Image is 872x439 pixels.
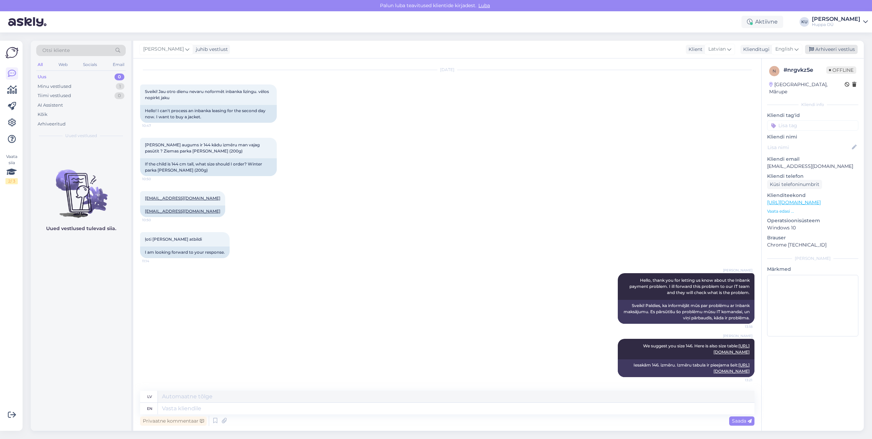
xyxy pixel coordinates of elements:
[38,121,66,128] div: Arhiveeritud
[145,209,220,214] a: [EMAIL_ADDRESS][DOMAIN_NAME]
[38,83,71,90] div: Minu vestlused
[775,45,793,53] span: English
[767,173,858,180] p: Kliendi telefon
[114,74,124,80] div: 0
[65,133,97,139] span: Uued vestlused
[767,266,858,273] p: Märkmed
[723,333,752,338] span: [PERSON_NAME]
[193,46,228,53] div: juhib vestlust
[140,158,277,176] div: If the child is 144 cm tall, what size should I order? Winter parka [PERSON_NAME] (200g)
[708,45,726,53] span: Latvian
[812,16,868,27] a: [PERSON_NAME]Huppa OÜ
[145,89,270,100] span: Sveiki! Jau otro dienu nevaru noformēt inbanka lizingu. vēlos nopirkt jaku
[812,16,860,22] div: [PERSON_NAME]
[36,60,44,69] div: All
[740,46,769,53] div: Klienditugi
[800,17,809,27] div: KU
[5,154,18,184] div: Vaata siia
[643,343,750,355] span: We suggest you size 146. Here is also size table:
[142,258,168,264] span: 11:14
[140,247,230,258] div: I am looking forward to your response.
[723,268,752,273] span: [PERSON_NAME]
[140,67,754,73] div: [DATE]
[46,225,116,232] p: Uued vestlused tulevad siia.
[784,66,826,74] div: # nrgvkz5e
[826,66,856,74] span: Offline
[773,68,776,74] span: n
[145,237,202,242] span: ļoti [PERSON_NAME] atbildi
[145,196,220,201] a: [EMAIL_ADDRESS][DOMAIN_NAME]
[767,102,858,108] div: Kliendi info
[31,157,131,219] img: No chats
[5,46,18,59] img: Askly Logo
[767,144,850,151] input: Lisa nimi
[142,217,168,223] span: 10:50
[767,217,858,224] p: Operatsioonisüsteem
[38,102,63,109] div: AI Assistent
[147,391,152,402] div: lv
[767,255,858,262] div: [PERSON_NAME]
[145,142,261,154] span: [PERSON_NAME] augums ir 144 kādu izmēru man vajag pasūtīt ? Ziemas parka [PERSON_NAME] (200g)
[805,45,858,54] div: Arhiveeri vestlus
[767,133,858,141] p: Kliendi nimi
[116,83,124,90] div: 1
[732,418,752,424] span: Saada
[727,377,752,383] span: 13:21
[140,416,207,426] div: Privaatne kommentaar
[767,234,858,241] p: Brauser
[767,192,858,199] p: Klienditeekond
[741,16,783,28] div: Aktiivne
[38,111,47,118] div: Kõik
[57,60,69,69] div: Web
[618,300,754,324] div: Sveiki! Paldies, ka informējāt mūs par problēmu ar Inbank maksājumu. Es pārsūtīšu šo problēmu mūs...
[767,163,858,170] p: [EMAIL_ADDRESS][DOMAIN_NAME]
[111,60,126,69] div: Email
[686,46,703,53] div: Klient
[142,176,168,182] span: 10:50
[82,60,98,69] div: Socials
[767,112,858,119] p: Kliendi tag'id
[727,324,752,329] span: 13:18
[767,208,858,214] p: Vaata edasi ...
[476,2,492,9] span: Luba
[769,81,845,95] div: [GEOGRAPHIC_DATA], Mārupe
[767,199,821,205] a: [URL][DOMAIN_NAME]
[38,74,46,80] div: Uus
[767,180,822,189] div: Küsi telefoninumbrit
[812,22,860,27] div: Huppa OÜ
[143,45,184,53] span: [PERSON_NAME]
[38,92,71,99] div: Tiimi vestlused
[767,241,858,249] p: Chrome [TECHNICAL_ID]
[114,92,124,99] div: 0
[629,278,751,295] span: Hello, thank you for letting us know about the Inbank payment problem. I ill forward this problem...
[5,178,18,184] div: 2 / 3
[618,359,754,377] div: Iesakām 146. izmēru. Izmēru tabula ir pieejama šeit:
[42,47,70,54] span: Otsi kliente
[767,224,858,231] p: Windows 10
[147,403,152,414] div: en
[142,123,168,128] span: 10:47
[767,156,858,163] p: Kliendi email
[767,120,858,131] input: Lisa tag
[140,105,277,123] div: Hello! I can't process an inbanka leasing for the second day now. I want to buy a jacket.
